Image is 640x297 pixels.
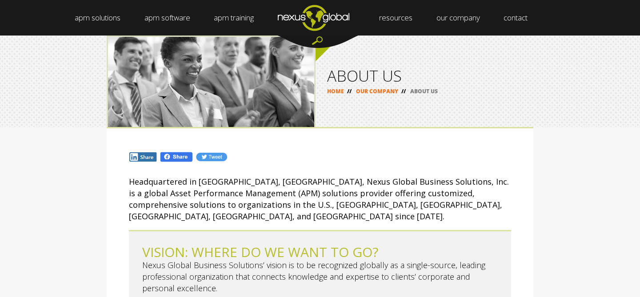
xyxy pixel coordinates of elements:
img: Tw.jpg [196,152,228,162]
img: In.jpg [129,152,157,162]
span: // [398,87,409,95]
span: // [344,87,355,95]
p: Headquartered in [GEOGRAPHIC_DATA], [GEOGRAPHIC_DATA], Nexus Global Business Solutions, Inc. is a... [129,176,511,222]
a: OUR COMPANY [356,87,398,95]
h2: VISION: WHERE DO WE WANT TO GO? [142,245,498,259]
img: Fb.png [160,151,193,162]
p: Nexus Global Business Solutions’ vision is to be recognized globally as a single-source, leading ... [142,259,498,294]
a: HOME [327,87,344,95]
h1: ABOUT US [327,68,522,83]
